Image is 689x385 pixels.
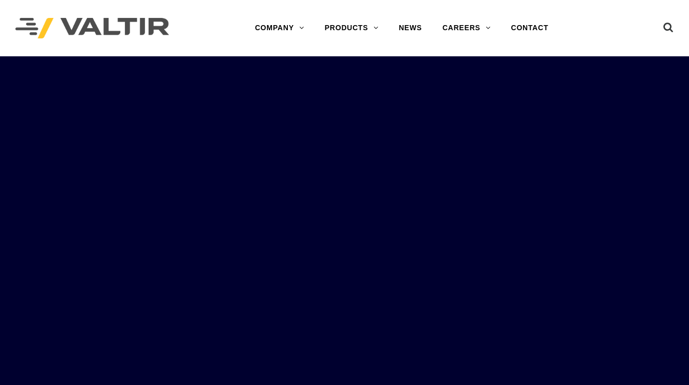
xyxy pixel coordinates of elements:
a: PRODUCTS [315,18,389,38]
a: NEWS [388,18,432,38]
a: CAREERS [432,18,501,38]
img: Valtir [15,18,169,39]
a: COMPANY [245,18,315,38]
a: CONTACT [501,18,559,38]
